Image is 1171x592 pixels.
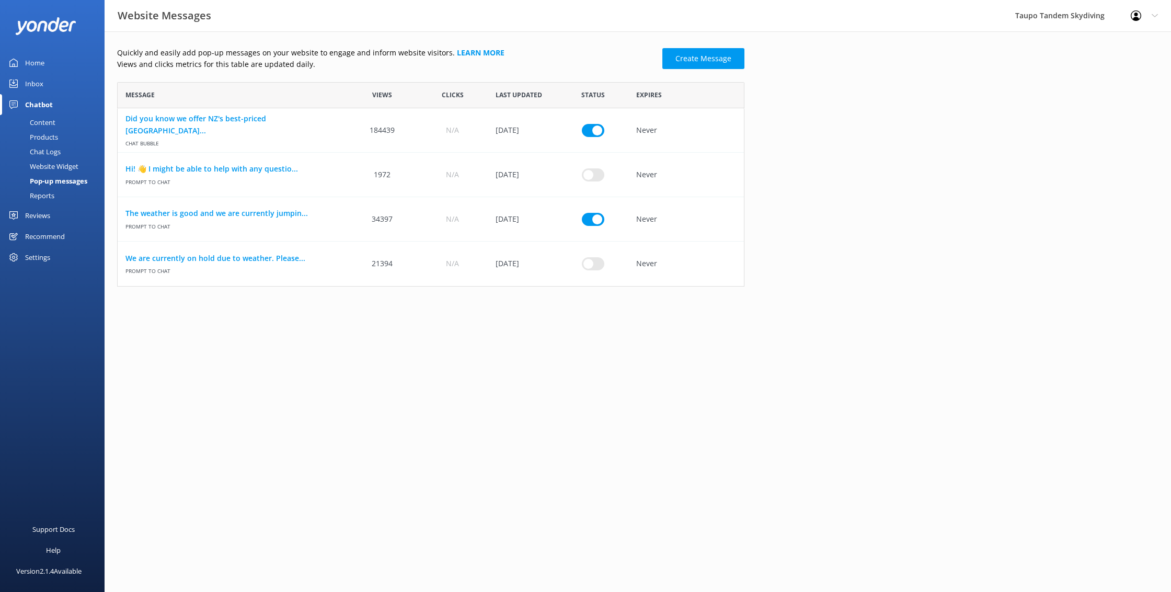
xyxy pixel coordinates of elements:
[125,253,339,264] a: We are currently on hold due to weather. Please...
[628,108,744,153] div: Never
[6,144,61,159] div: Chat Logs
[6,159,105,174] a: Website Widget
[16,561,82,582] div: Version 2.1.4 Available
[125,175,339,186] span: Prompt to Chat
[488,108,558,153] div: 30 Jan 2025
[117,108,744,286] div: grid
[25,94,53,115] div: Chatbot
[488,197,558,242] div: 21 Aug 2025
[25,52,44,73] div: Home
[25,73,43,94] div: Inbox
[488,242,558,286] div: 19 Aug 2025
[488,153,558,197] div: 07 May 2025
[16,17,76,35] img: yonder-white-logo.png
[125,264,339,275] span: Prompt to Chat
[347,108,417,153] div: 184439
[6,188,54,203] div: Reports
[117,153,744,197] div: row
[117,59,656,70] p: Views and clicks metrics for this table are updated daily.
[117,47,656,59] p: Quickly and easily add pop-up messages on your website to engage and inform website visitors.
[125,136,339,147] span: Chat bubble
[442,90,464,100] span: Clicks
[32,519,75,540] div: Support Docs
[372,90,392,100] span: Views
[446,258,459,269] span: N/A
[662,48,744,69] a: Create Message
[628,242,744,286] div: Never
[446,124,459,136] span: N/A
[6,115,55,130] div: Content
[118,7,211,24] h3: Website Messages
[6,144,105,159] a: Chat Logs
[117,197,744,242] div: row
[125,163,339,175] a: Hi! 👋 I might be able to help with any questio...
[6,130,105,144] a: Products
[117,242,744,286] div: row
[25,247,50,268] div: Settings
[496,90,542,100] span: Last updated
[25,205,50,226] div: Reviews
[6,188,105,203] a: Reports
[446,169,459,180] span: N/A
[628,153,744,197] div: Never
[347,153,417,197] div: 1972
[628,197,744,242] div: Never
[581,90,605,100] span: Status
[6,159,78,174] div: Website Widget
[125,219,339,230] span: Prompt to Chat
[25,226,65,247] div: Recommend
[6,130,58,144] div: Products
[347,197,417,242] div: 34397
[117,108,744,153] div: row
[6,174,87,188] div: Pop-up messages
[347,242,417,286] div: 21394
[457,48,504,58] a: Learn more
[46,540,61,561] div: Help
[6,115,105,130] a: Content
[6,174,105,188] a: Pop-up messages
[125,90,155,100] span: Message
[636,90,662,100] span: Expires
[446,213,459,225] span: N/A
[125,113,339,136] a: Did you know we offer NZ's best-priced [GEOGRAPHIC_DATA]...
[125,208,339,219] a: The weather is good and we are currently jumpin...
